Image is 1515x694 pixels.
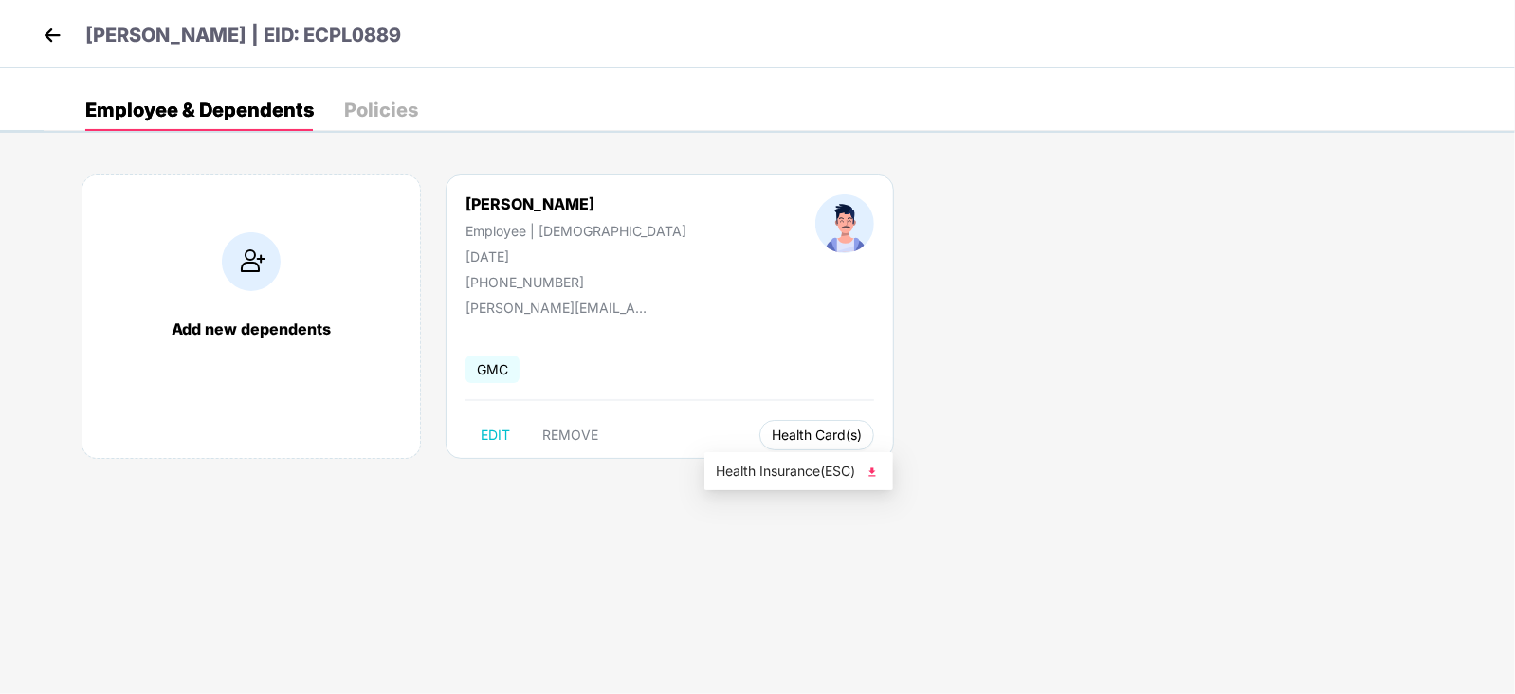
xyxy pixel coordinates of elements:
[772,430,862,440] span: Health Card(s)
[465,420,525,450] button: EDIT
[527,420,613,450] button: REMOVE
[222,232,281,291] img: addIcon
[85,21,401,50] p: [PERSON_NAME] | EID: ECPL0889
[38,21,66,49] img: back
[465,194,686,213] div: [PERSON_NAME]
[85,100,314,119] div: Employee & Dependents
[465,356,520,383] span: GMC
[465,223,686,239] div: Employee | [DEMOGRAPHIC_DATA]
[815,194,874,253] img: profileImage
[481,428,510,443] span: EDIT
[465,300,655,316] div: [PERSON_NAME][EMAIL_ADDRESS][PERSON_NAME][DOMAIN_NAME]
[759,420,874,450] button: Health Card(s)
[542,428,598,443] span: REMOVE
[344,100,418,119] div: Policies
[465,274,686,290] div: [PHONE_NUMBER]
[101,320,401,338] div: Add new dependents
[716,461,882,482] span: Health Insurance(ESC)
[465,248,686,265] div: [DATE]
[863,463,882,482] img: svg+xml;base64,PHN2ZyB4bWxucz0iaHR0cDovL3d3dy53My5vcmcvMjAwMC9zdmciIHhtbG5zOnhsaW5rPSJodHRwOi8vd3...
